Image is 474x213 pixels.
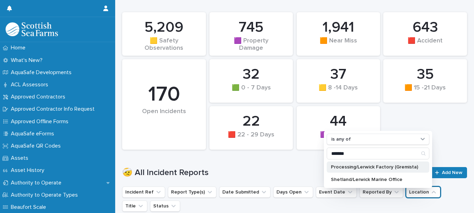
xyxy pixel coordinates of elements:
p: What's New? [8,57,48,64]
p: AquaSafe QR Codes [8,143,66,149]
p: Beaufort Scale [8,204,52,211]
div: 🟧 Near Miss [309,37,369,52]
div: 🟥 Accident [395,37,455,52]
p: ACL Assessors [8,81,54,88]
div: 🟥 22 - 29 Days [221,131,281,146]
p: is any of [331,136,351,142]
p: Approved Contractor Info Request [8,106,100,112]
button: Days Open [273,187,313,198]
p: Approved Contractors [8,94,71,100]
p: AquaSafe Developments [8,69,77,76]
div: 1,941 [309,19,369,36]
p: Authority to Operate [8,180,67,186]
div: 🟪 30+ Days [309,131,369,146]
p: Asset History [8,167,50,174]
button: Incident Ref [122,187,165,198]
div: Open Incidents [134,108,194,130]
span: Add New [442,170,462,175]
h1: 🤕 All Incident Reports [122,168,343,178]
button: Title [122,200,147,212]
div: Search [327,148,429,159]
p: Home [8,45,31,51]
p: Approved Offline Forms [8,118,74,125]
input: Search [327,148,429,159]
p: Shetland/Lerwick Marine Office [331,177,418,182]
div: 35 [395,66,455,83]
button: Report Type(s) [168,187,216,198]
div: 44 [309,113,369,130]
button: Date Submitted [219,187,271,198]
button: Status [150,200,180,212]
div: 🟩 0 - 7 Days [221,84,281,99]
p: AquaSafe eForms [8,131,60,137]
div: 🟨 Safety Observations [134,37,194,52]
p: Authority to Operate Types [8,192,83,198]
div: 643 [395,19,455,36]
div: 🟧 15 -21 Days [395,84,455,99]
div: 37 [309,66,369,83]
div: 🟪 Property Damage [221,37,281,52]
div: 🟨 8 -14 Days [309,84,369,99]
img: bPIBxiqnSb2ggTQWdOVV [6,22,58,36]
button: Event Date [316,187,357,198]
p: Assets [8,155,34,161]
div: 22 [221,113,281,130]
p: Processing/Lerwick Factory (Gremista) [331,165,418,169]
div: 170 [134,82,194,107]
div: 745 [221,19,281,36]
button: Location [406,187,440,198]
div: 5,209 [134,19,194,36]
div: 32 [221,66,281,83]
a: Add New [430,167,467,178]
button: Reported By [360,187,403,198]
